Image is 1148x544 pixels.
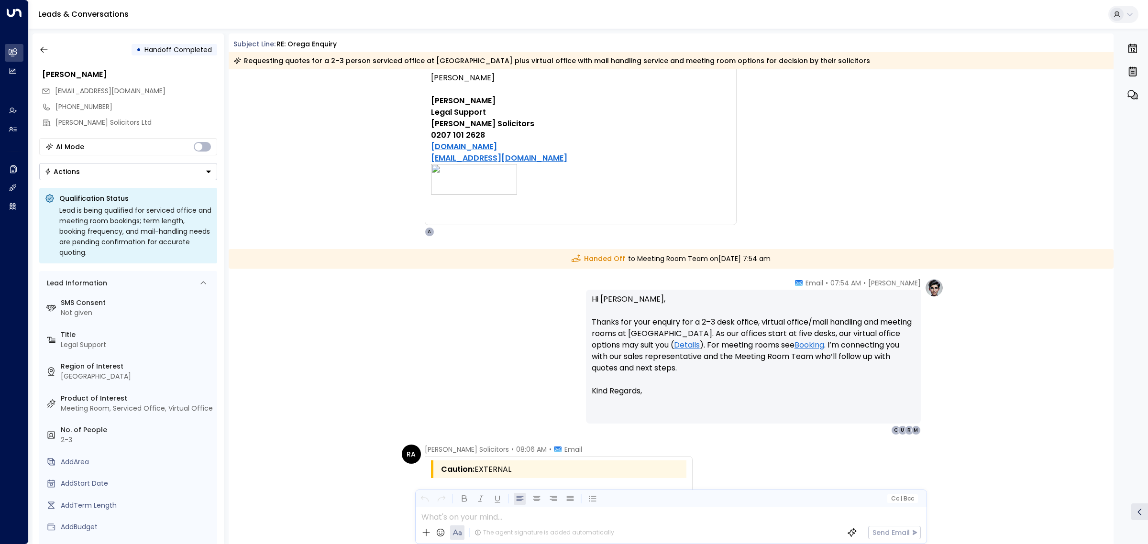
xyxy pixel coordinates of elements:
[233,39,276,49] span: Subject Line:
[44,167,80,176] div: Actions
[276,39,337,49] div: RE: Orega Enquiry
[806,278,823,288] span: Email
[905,425,914,435] div: R
[402,445,421,464] div: RA
[592,294,915,385] p: Hi [PERSON_NAME], Thanks for your enquiry for a 2–3 desk office, virtual office/mail handling and...
[55,86,166,96] span: [EMAIL_ADDRESS][DOMAIN_NAME]
[863,278,866,288] span: •
[425,445,509,454] span: [PERSON_NAME] Solicitors
[891,425,901,435] div: C
[56,142,84,152] div: AI Mode
[61,298,213,308] label: SMS Consent
[233,56,870,65] div: Requesting quotes for a 2–3 person serviced office at [GEOGRAPHIC_DATA] plus virtual office with ...
[61,340,213,350] div: Legal Support
[61,425,213,435] label: No. of People
[925,278,944,297] img: profile-logo.png
[61,330,213,340] label: Title
[572,254,625,264] span: Handed Off
[59,194,211,203] p: Qualification Status
[61,308,213,318] div: Not given
[61,479,213,489] div: AddStart Date
[61,371,213,381] div: [GEOGRAPHIC_DATA]
[431,118,534,130] span: [PERSON_NAME] Solicitors
[887,494,917,503] button: Cc|Bcc
[38,9,129,20] a: Leads & Conversations
[136,41,141,58] div: •
[674,339,700,351] a: Details
[39,163,217,180] button: Actions
[868,278,921,288] span: [PERSON_NAME]
[55,102,217,112] div: [PHONE_NUMBER]
[44,278,107,288] div: Lead Information
[431,95,496,107] span: [PERSON_NAME]
[61,393,213,403] label: Product of Interest
[431,72,495,84] span: [PERSON_NAME]
[564,445,582,454] span: Email
[431,152,567,164] a: [EMAIL_ADDRESS][DOMAIN_NAME]
[435,493,447,505] button: Redo
[61,361,213,371] label: Region of Interest
[61,435,213,445] div: 2-3
[911,425,921,435] div: M
[431,141,497,152] a: [DOMAIN_NAME]
[144,45,212,54] span: Handoff Completed
[549,445,552,454] span: •
[431,164,518,194] img: image001.png@01DC0863.450E6CB0
[61,500,213,511] div: AddTerm Length
[39,163,217,180] div: Button group with a nested menu
[830,278,861,288] span: 07:54 AM
[61,522,213,532] div: AddBudget
[441,464,684,475] div: EXTERNAL
[475,528,614,537] div: The agent signature is added automatically
[229,249,1114,269] div: to Meeting Room Team on [DATE] 7:54 am
[55,86,166,96] span: info@reenanderson.com
[61,457,213,467] div: AddArea
[61,403,213,413] div: Meeting Room, Serviced Office, Virtual Office
[431,107,486,118] span: Legal Support
[826,278,828,288] span: •
[592,385,642,397] span: Kind Regards,
[425,227,434,237] div: A
[900,495,902,502] span: |
[898,425,907,435] div: U
[59,205,211,258] div: Lead is being qualified for serviced office and meeting room bookings; term length, booking frequ...
[891,495,914,502] span: Cc Bcc
[516,445,547,454] span: 08:06 AM
[431,130,485,141] span: 0207 101 2628
[795,339,824,351] a: Booking
[55,118,217,128] div: [PERSON_NAME] Solicitors Ltd
[441,464,475,475] span: Caution:
[419,493,430,505] button: Undo
[42,69,217,80] div: [PERSON_NAME]
[511,445,514,454] span: •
